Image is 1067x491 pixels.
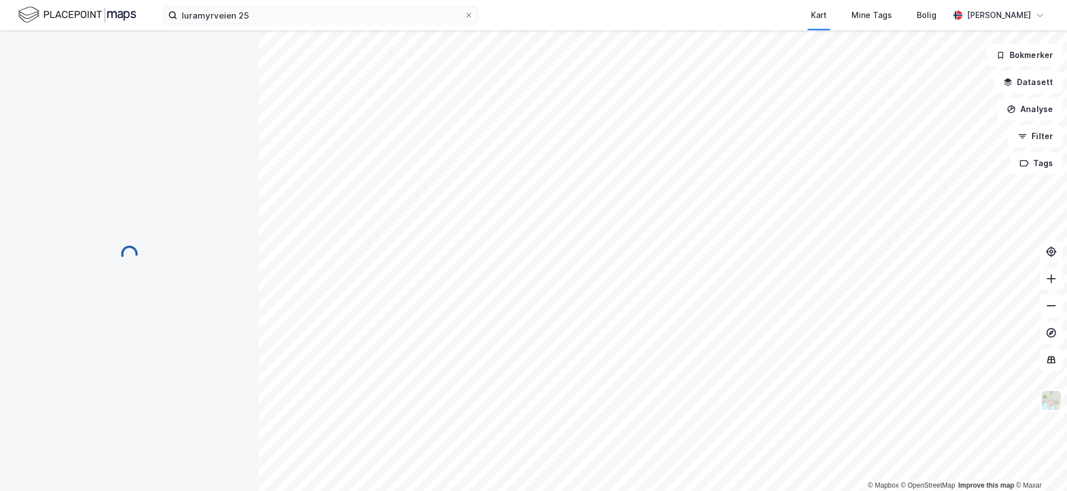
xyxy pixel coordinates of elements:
[967,8,1031,22] div: [PERSON_NAME]
[917,8,936,22] div: Bolig
[1010,152,1062,175] button: Tags
[994,71,1062,93] button: Datasett
[1011,437,1067,491] div: Kontrollprogram for chat
[120,245,138,263] img: spinner.a6d8c91a73a9ac5275cf975e30b51cfb.svg
[958,481,1014,489] a: Improve this map
[868,481,899,489] a: Mapbox
[987,44,1062,66] button: Bokmerker
[811,8,827,22] div: Kart
[997,98,1062,120] button: Analyse
[177,7,464,24] input: Søk på adresse, matrikkel, gårdeiere, leietakere eller personer
[901,481,956,489] a: OpenStreetMap
[851,8,892,22] div: Mine Tags
[1011,437,1067,491] iframe: Chat Widget
[1041,390,1062,411] img: Z
[1008,125,1062,148] button: Filter
[18,5,136,25] img: logo.f888ab2527a4732fd821a326f86c7f29.svg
